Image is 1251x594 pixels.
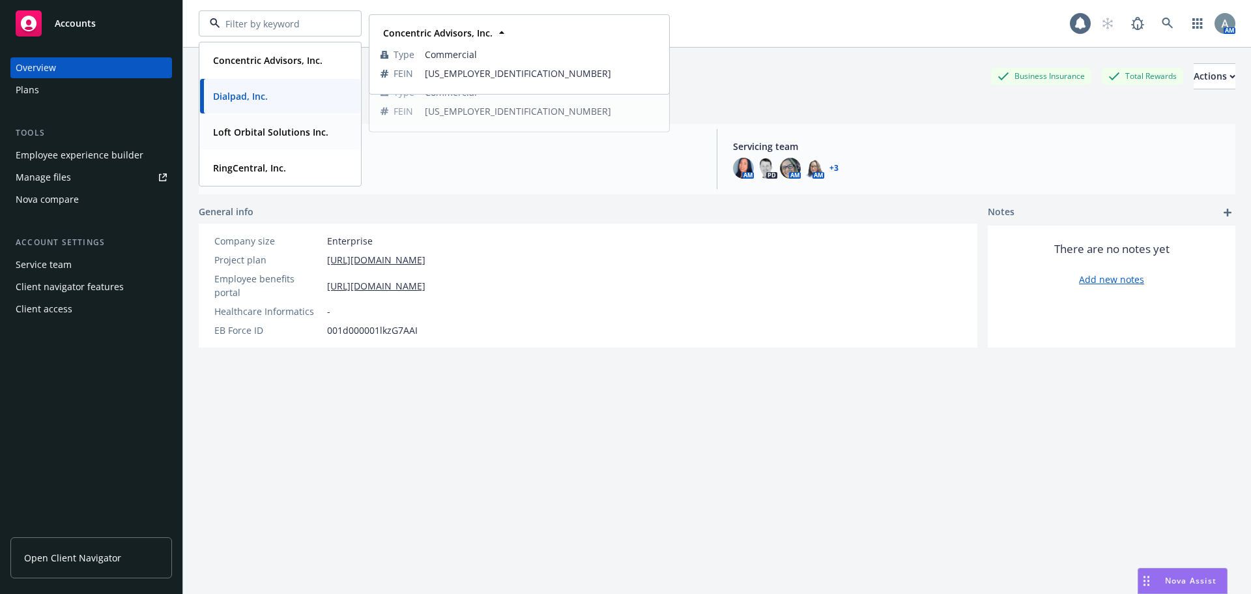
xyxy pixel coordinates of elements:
[425,67,658,80] span: [US_EMPLOYER_IDENTIFICATION_NUMBER]
[16,80,39,100] div: Plans
[1095,10,1121,37] a: Start snowing
[327,253,425,267] a: [URL][DOMAIN_NAME]
[756,158,777,179] img: photo
[55,18,96,29] span: Accounts
[10,80,172,100] a: Plans
[327,323,418,337] span: 001d000001lkzG7AAI
[214,323,322,337] div: EB Force ID
[213,162,286,174] strong: RingCentral, Inc.
[1215,13,1235,34] img: photo
[1185,10,1211,37] a: Switch app
[991,68,1091,84] div: Business Insurance
[213,126,328,138] strong: Loft Orbital Solutions Inc.
[394,67,413,80] span: FEIN
[1138,569,1155,593] div: Drag to move
[214,253,322,267] div: Project plan
[213,54,323,67] strong: Concentric Advisors, Inc.
[780,158,801,179] img: photo
[16,299,72,319] div: Client access
[425,48,658,61] span: Commercial
[10,5,172,42] a: Accounts
[1079,273,1144,286] a: Add new notes
[214,234,322,248] div: Company size
[733,158,754,179] img: photo
[327,234,373,248] span: Enterprise
[383,27,493,39] strong: Concentric Advisors, Inc.
[10,126,172,140] div: Tools
[24,551,121,565] span: Open Client Navigator
[10,189,172,210] a: Nova compare
[10,57,172,78] a: Overview
[327,279,425,293] a: [URL][DOMAIN_NAME]
[1194,64,1235,89] div: Actions
[16,167,71,188] div: Manage files
[327,304,330,318] span: -
[1054,241,1170,257] span: There are no notes yet
[10,299,172,319] a: Client access
[394,48,414,61] span: Type
[829,164,839,172] a: +3
[16,57,56,78] div: Overview
[803,158,824,179] img: photo
[1155,10,1181,37] a: Search
[1165,575,1216,586] span: Nova Assist
[1138,568,1228,594] button: Nova Assist
[1102,68,1183,84] div: Total Rewards
[733,140,1225,153] span: Servicing team
[16,254,72,275] div: Service team
[220,17,335,31] input: Filter by keyword
[16,189,79,210] div: Nova compare
[16,276,124,297] div: Client navigator features
[10,145,172,166] a: Employee experience builder
[1125,10,1151,37] a: Report a Bug
[10,236,172,249] div: Account settings
[214,304,322,318] div: Healthcare Informatics
[10,167,172,188] a: Manage files
[199,205,253,218] span: General info
[16,145,143,166] div: Employee experience builder
[1194,63,1235,89] button: Actions
[214,272,322,299] div: Employee benefits portal
[10,254,172,275] a: Service team
[10,276,172,297] a: Client navigator features
[988,205,1014,220] span: Notes
[213,90,268,102] strong: Dialpad, Inc.
[1220,205,1235,220] a: add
